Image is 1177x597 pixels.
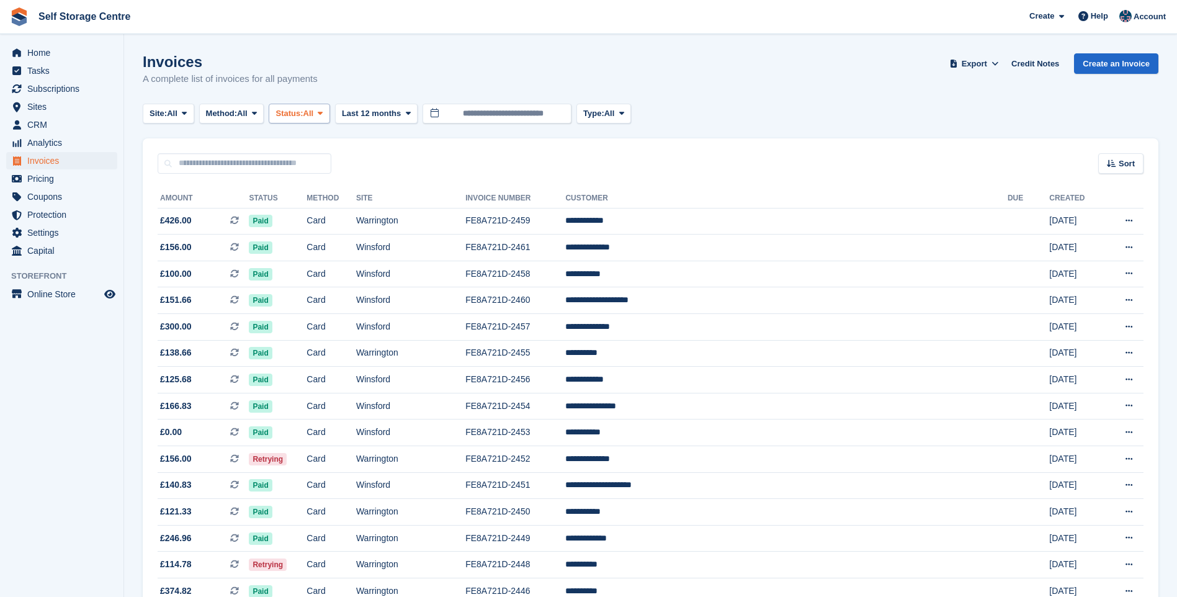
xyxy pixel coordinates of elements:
span: Help [1091,10,1108,22]
td: [DATE] [1049,340,1103,367]
span: Paid [249,215,272,227]
td: FE8A721D-2455 [465,340,565,367]
td: [DATE] [1049,420,1103,446]
span: Last 12 months [342,107,401,120]
h1: Invoices [143,53,318,70]
td: Card [307,314,356,341]
td: FE8A721D-2454 [465,393,565,420]
span: Paid [249,479,272,492]
a: menu [6,224,117,241]
span: All [167,107,177,120]
td: Winsford [356,420,465,446]
span: Type: [583,107,604,120]
a: menu [6,80,117,97]
span: £156.00 [160,241,192,254]
td: Card [307,367,356,393]
td: FE8A721D-2449 [465,525,565,552]
span: All [303,107,314,120]
button: Last 12 months [335,104,418,124]
span: Home [27,44,102,61]
span: Paid [249,426,272,439]
td: [DATE] [1049,208,1103,235]
td: Card [307,446,356,473]
td: Winsford [356,472,465,499]
th: Created [1049,189,1103,209]
span: Paid [249,321,272,333]
span: Export [962,58,987,70]
td: Warrington [356,208,465,235]
td: FE8A721D-2459 [465,208,565,235]
td: Card [307,420,356,446]
span: CRM [27,116,102,133]
td: Card [307,208,356,235]
span: Subscriptions [27,80,102,97]
td: [DATE] [1049,525,1103,552]
td: Warrington [356,552,465,578]
span: Paid [249,268,272,281]
button: Export [947,53,1001,74]
th: Status [249,189,307,209]
span: £100.00 [160,267,192,281]
span: £138.66 [160,346,192,359]
span: £426.00 [160,214,192,227]
a: menu [6,44,117,61]
span: Protection [27,206,102,223]
span: £125.68 [160,373,192,386]
span: Retrying [249,559,287,571]
td: [DATE] [1049,367,1103,393]
span: Paid [249,294,272,307]
td: [DATE] [1049,393,1103,420]
a: menu [6,134,117,151]
span: £166.83 [160,400,192,413]
td: [DATE] [1049,446,1103,473]
span: Sites [27,98,102,115]
td: Winsford [356,261,465,287]
span: Capital [27,242,102,259]
td: FE8A721D-2461 [465,235,565,261]
a: Self Storage Centre [34,6,135,27]
th: Site [356,189,465,209]
span: Sort [1119,158,1135,170]
td: Card [307,552,356,578]
img: stora-icon-8386f47178a22dfd0bd8f6a31ec36ba5ce8667c1dd55bd0f319d3a0aa187defe.svg [10,7,29,26]
a: Credit Notes [1006,53,1064,74]
span: Create [1029,10,1054,22]
button: Status: All [269,104,329,124]
span: Paid [249,347,272,359]
td: Warrington [356,340,465,367]
a: menu [6,152,117,169]
td: Winsford [356,287,465,314]
td: FE8A721D-2448 [465,552,565,578]
td: Warrington [356,499,465,526]
span: £156.00 [160,452,192,465]
span: Method: [206,107,238,120]
span: Invoices [27,152,102,169]
th: Method [307,189,356,209]
span: Pricing [27,170,102,187]
span: £121.33 [160,505,192,518]
td: FE8A721D-2451 [465,472,565,499]
a: menu [6,242,117,259]
span: Status: [275,107,303,120]
td: Card [307,340,356,367]
td: [DATE] [1049,552,1103,578]
td: Warrington [356,525,465,552]
td: Winsford [356,367,465,393]
button: Site: All [143,104,194,124]
a: menu [6,62,117,79]
td: Card [307,393,356,420]
td: [DATE] [1049,499,1103,526]
td: Winsford [356,314,465,341]
a: menu [6,285,117,303]
span: £300.00 [160,320,192,333]
td: Winsford [356,393,465,420]
td: FE8A721D-2453 [465,420,565,446]
span: All [237,107,248,120]
span: All [604,107,615,120]
span: Paid [249,400,272,413]
a: menu [6,116,117,133]
span: Paid [249,241,272,254]
td: Card [307,287,356,314]
td: [DATE] [1049,287,1103,314]
a: menu [6,188,117,205]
